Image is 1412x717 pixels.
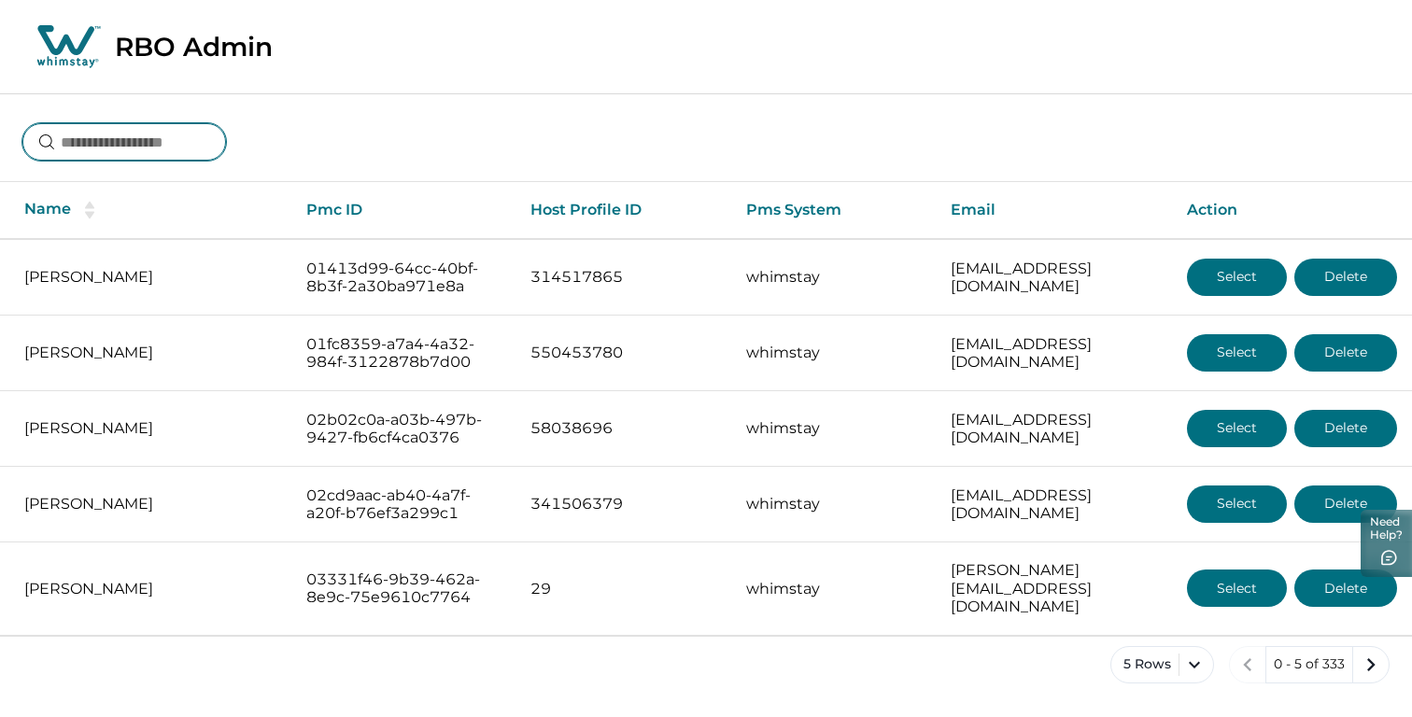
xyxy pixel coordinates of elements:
button: Select [1187,410,1287,447]
p: 03331f46-9b39-462a-8e9c-75e9610c7764 [306,570,501,607]
p: [PERSON_NAME] [24,580,276,598]
button: Delete [1294,334,1397,372]
p: [PERSON_NAME] [24,495,276,513]
p: [PERSON_NAME] [24,344,276,362]
button: Select [1187,485,1287,523]
p: 341506379 [530,495,716,513]
button: sorting [71,201,108,219]
th: Email [936,182,1172,239]
button: 0 - 5 of 333 [1265,646,1353,683]
th: Action [1172,182,1412,239]
p: [PERSON_NAME][EMAIL_ADDRESS][DOMAIN_NAME] [951,561,1157,616]
button: Delete [1294,259,1397,296]
button: Delete [1294,485,1397,523]
button: next page [1352,646,1390,683]
button: Select [1187,569,1287,607]
p: whimstay [746,580,922,598]
th: Host Profile ID [515,182,731,239]
th: Pmc ID [291,182,515,239]
button: 5 Rows [1110,646,1214,683]
p: [PERSON_NAME] [24,268,276,287]
p: whimstay [746,419,922,438]
p: [PERSON_NAME] [24,419,276,438]
p: whimstay [746,495,922,513]
p: [EMAIL_ADDRESS][DOMAIN_NAME] [951,486,1157,523]
button: previous page [1229,646,1266,683]
p: RBO Admin [115,31,273,63]
p: [EMAIL_ADDRESS][DOMAIN_NAME] [951,335,1157,372]
p: [EMAIL_ADDRESS][DOMAIN_NAME] [951,411,1157,447]
p: 02b02c0a-a03b-497b-9427-fb6cf4ca0376 [306,411,501,447]
p: 01fc8359-a7a4-4a32-984f-3122878b7d00 [306,335,501,372]
button: Select [1187,334,1287,372]
p: 550453780 [530,344,716,362]
p: whimstay [746,344,922,362]
button: Delete [1294,410,1397,447]
p: 01413d99-64cc-40bf-8b3f-2a30ba971e8a [306,260,501,296]
p: 0 - 5 of 333 [1274,655,1345,674]
p: 314517865 [530,268,716,287]
p: [EMAIL_ADDRESS][DOMAIN_NAME] [951,260,1157,296]
th: Pms System [731,182,937,239]
p: whimstay [746,268,922,287]
p: 02cd9aac-ab40-4a7f-a20f-b76ef3a299c1 [306,486,501,523]
p: 58038696 [530,419,716,438]
p: 29 [530,580,716,598]
button: Delete [1294,569,1397,607]
button: Select [1187,259,1287,296]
